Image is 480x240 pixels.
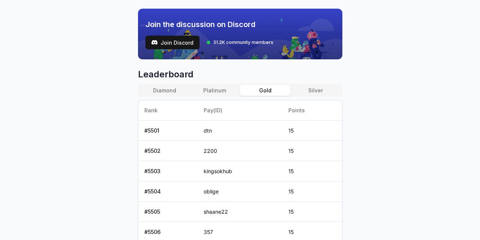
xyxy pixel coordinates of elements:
[151,39,157,45] img: test
[213,39,273,45] span: 31.2K community members
[145,36,199,49] button: Join Discord
[240,85,290,96] button: Gold
[282,202,342,222] td: 15
[138,181,198,202] td: # 5504
[138,68,342,80] span: Leaderboard
[282,181,342,202] td: 15
[198,141,283,161] td: 2200
[138,9,342,59] img: discord_banner
[198,100,283,121] th: Pay(ID)
[138,121,198,141] td: # 5501
[198,121,283,141] td: dtn
[139,85,190,96] button: Diamond
[282,100,342,121] th: Points
[138,100,198,121] th: Rank
[138,202,198,222] td: # 5505
[290,85,340,96] button: Silver
[282,121,342,141] td: 15
[145,19,273,30] span: Join the discussion on Discord
[282,141,342,161] td: 15
[160,39,193,47] span: Join Discord
[198,181,283,202] td: oblige
[198,202,283,222] td: shaane22
[282,161,342,181] td: 15
[198,161,283,181] td: kingsokhub
[190,85,240,96] button: Platinum
[145,36,199,49] a: testJoin Discord
[138,141,198,161] td: # 5502
[138,161,198,181] td: # 5503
